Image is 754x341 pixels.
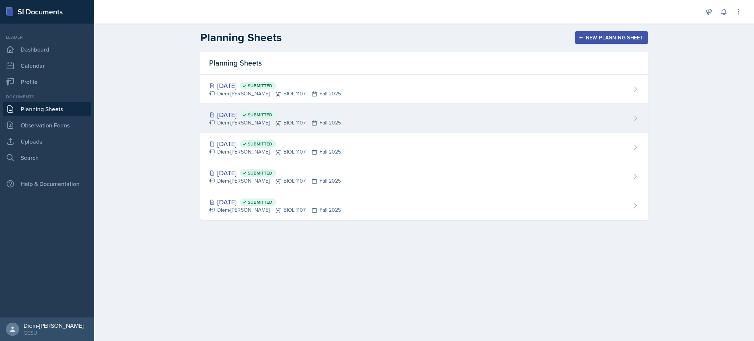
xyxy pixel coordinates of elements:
a: [DATE] Submitted Diem-[PERSON_NAME]BIOL 1107Fall 2025 [200,104,648,133]
div: Planning Sheets [200,52,648,75]
div: Diem-[PERSON_NAME] BIOL 1107 Fall 2025 [209,119,341,127]
a: [DATE] Submitted Diem-[PERSON_NAME]BIOL 1107Fall 2025 [200,75,648,104]
a: Dashboard [3,42,91,57]
div: New Planning Sheet [580,35,643,41]
div: Documents [3,94,91,100]
a: Uploads [3,134,91,149]
div: [DATE] [209,81,341,91]
div: [DATE] [209,197,341,207]
a: [DATE] Submitted Diem-[PERSON_NAME]BIOL 1107Fall 2025 [200,133,648,162]
span: Submitted [248,141,272,147]
div: Diem-[PERSON_NAME] BIOL 1107 Fall 2025 [209,206,341,214]
a: Observation Forms [3,118,91,133]
a: Search [3,150,91,165]
div: Diem-[PERSON_NAME] [24,322,84,329]
div: Diem-[PERSON_NAME] BIOL 1107 Fall 2025 [209,177,341,185]
div: Leader [3,34,91,41]
button: New Planning Sheet [575,31,648,44]
span: Submitted [248,199,272,205]
a: [DATE] Submitted Diem-[PERSON_NAME]BIOL 1107Fall 2025 [200,162,648,191]
a: Calendar [3,58,91,73]
div: [DATE] [209,110,341,120]
div: [DATE] [209,168,341,178]
div: [DATE] [209,139,341,149]
div: Help & Documentation [3,176,91,191]
span: Submitted [248,83,272,89]
a: Planning Sheets [3,102,91,116]
div: GCSU [24,329,84,337]
a: Profile [3,74,91,89]
h2: Planning Sheets [200,31,282,44]
div: Diem-[PERSON_NAME] BIOL 1107 Fall 2025 [209,90,341,98]
a: [DATE] Submitted Diem-[PERSON_NAME]BIOL 1107Fall 2025 [200,191,648,220]
span: Submitted [248,170,272,176]
span: Submitted [248,112,272,118]
div: Diem-[PERSON_NAME] BIOL 1107 Fall 2025 [209,148,341,156]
